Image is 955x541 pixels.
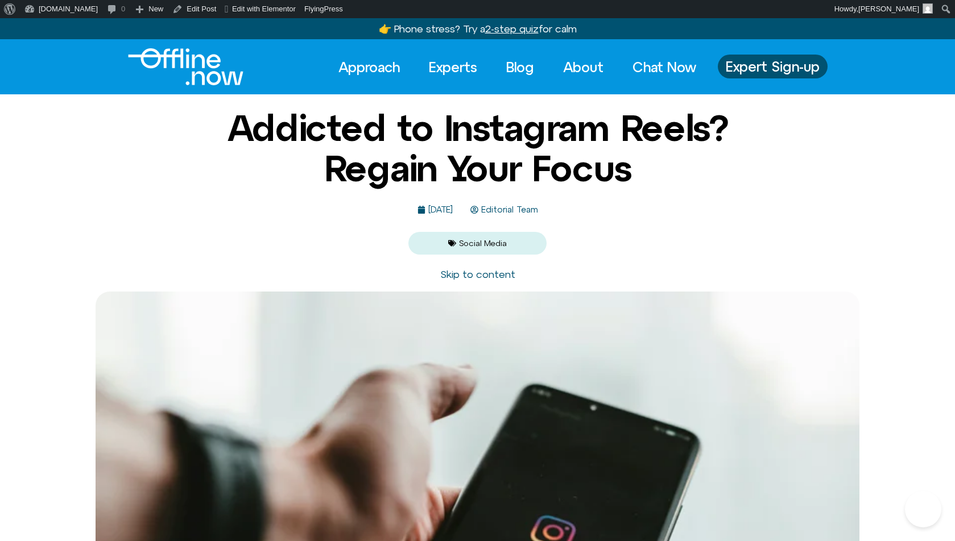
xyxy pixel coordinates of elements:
[622,55,706,80] a: Chat Now
[428,205,453,214] time: [DATE]
[470,205,538,215] a: Editorial Team
[718,55,828,78] a: Expert Sign-up
[328,55,410,80] a: Approach
[128,48,243,85] img: Offline.Now logo in white. Text of the words offline.now with a line going through the "O"
[478,205,538,215] span: Editorial Team
[553,55,614,80] a: About
[417,205,453,215] a: [DATE]
[858,5,919,13] span: [PERSON_NAME]
[905,491,941,527] iframe: Botpress
[128,48,224,85] div: Logo
[440,268,515,280] a: Skip to content
[485,23,539,35] u: 2-step quiz
[379,23,577,35] a: 👉 Phone stress? Try a2-step quizfor calm
[726,59,820,74] span: Expert Sign-up
[202,108,754,188] h1: Addicted to Instagram Reels? Regain Your Focus
[328,55,706,80] nav: Menu
[496,55,544,80] a: Blog
[459,239,507,248] a: Social Media
[419,55,487,80] a: Experts
[232,5,296,13] span: Edit with Elementor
